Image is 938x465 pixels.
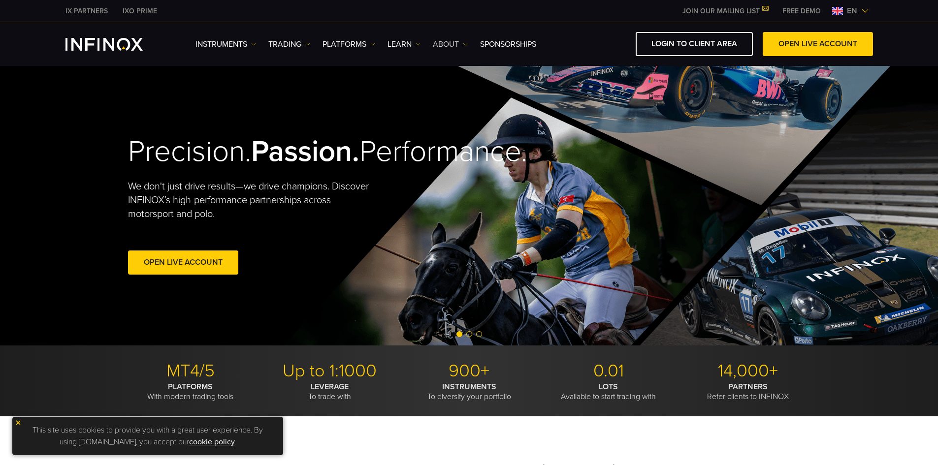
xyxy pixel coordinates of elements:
strong: LOTS [599,382,618,392]
strong: Passion. [251,134,359,169]
a: ABOUT [433,38,468,50]
span: Go to slide 2 [466,331,472,337]
p: This site uses cookies to provide you with a great user experience. By using [DOMAIN_NAME], you a... [17,422,278,450]
p: To diversify your portfolio [403,382,535,402]
p: Up to 1:1000 [264,360,396,382]
a: INFINOX MENU [775,6,828,16]
p: We don't just drive results—we drive champions. Discover INFINOX’s high-performance partnerships ... [128,180,376,221]
a: JOIN OUR MAILING LIST [675,7,775,15]
a: Open Live Account [128,250,238,275]
a: PLATFORMS [323,38,375,50]
a: Instruments [195,38,256,50]
a: Learn [388,38,420,50]
p: MT4/5 [125,360,257,382]
a: OPEN LIVE ACCOUNT [763,32,873,56]
p: 14,000+ [682,360,814,382]
span: en [843,5,861,17]
strong: PLATFORMS [168,382,213,392]
p: With modern trading tools [125,382,257,402]
p: Refer clients to INFINOX [682,382,814,402]
p: 0.01 [543,360,675,382]
span: Go to slide 3 [476,331,482,337]
a: LOGIN TO CLIENT AREA [636,32,753,56]
a: INFINOX [58,6,115,16]
h2: Precision. Performance. [128,134,438,170]
span: Go to slide 1 [456,331,462,337]
strong: LEVERAGE [311,382,349,392]
p: Available to start trading with [543,382,675,402]
a: INFINOX [115,6,164,16]
strong: PARTNERS [728,382,768,392]
p: To trade with [264,382,396,402]
strong: INSTRUMENTS [442,382,496,392]
a: INFINOX Logo [65,38,166,51]
p: 900+ [403,360,535,382]
img: yellow close icon [15,419,22,426]
a: SPONSORSHIPS [480,38,536,50]
a: TRADING [268,38,310,50]
a: cookie policy [189,437,235,447]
